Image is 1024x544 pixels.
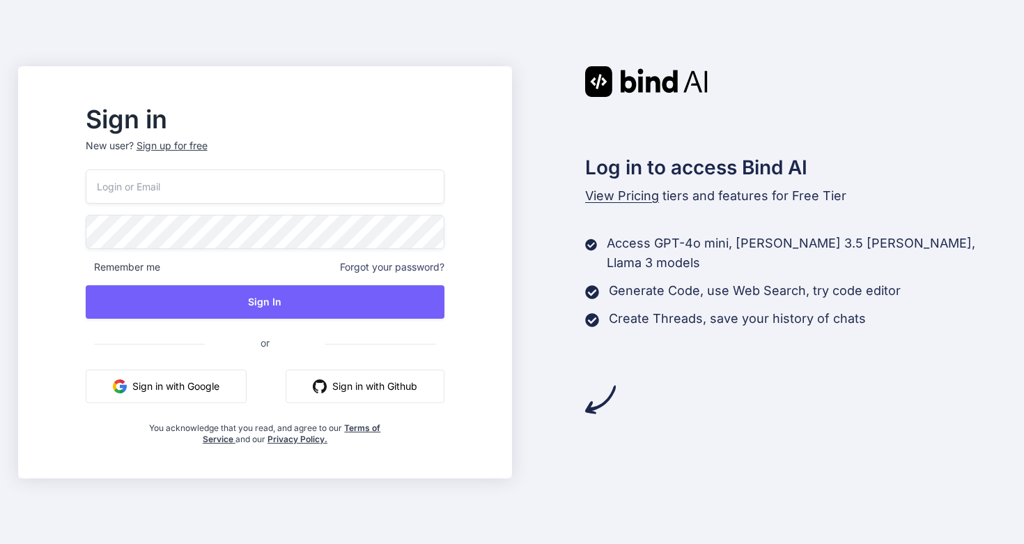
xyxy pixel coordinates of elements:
div: Sign up for free [137,139,208,153]
p: tiers and features for Free Tier [585,186,1006,206]
button: Sign in with Github [286,370,444,403]
p: Generate Code, use Web Search, try code editor [609,281,901,301]
button: Sign In [86,285,444,319]
span: or [205,326,325,360]
input: Login or Email [86,169,444,204]
a: Terms of Service [203,423,381,444]
span: View Pricing [585,188,659,203]
img: github [313,379,327,393]
a: Privacy Policy. [267,434,327,444]
button: Sign in with Google [86,370,247,403]
h2: Log in to access Bind AI [585,153,1006,182]
p: New user? [86,139,444,169]
span: Forgot your password? [340,260,444,274]
img: arrow [585,384,616,415]
span: Remember me [86,260,160,274]
h2: Sign in [86,108,444,130]
div: You acknowledge that you read, and agree to our and our [146,414,385,445]
p: Access GPT-4o mini, [PERSON_NAME] 3.5 [PERSON_NAME], Llama 3 models [607,234,1006,273]
img: google [113,379,127,393]
p: Create Threads, save your history of chats [609,309,866,328]
img: Bind AI logo [585,66,708,97]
